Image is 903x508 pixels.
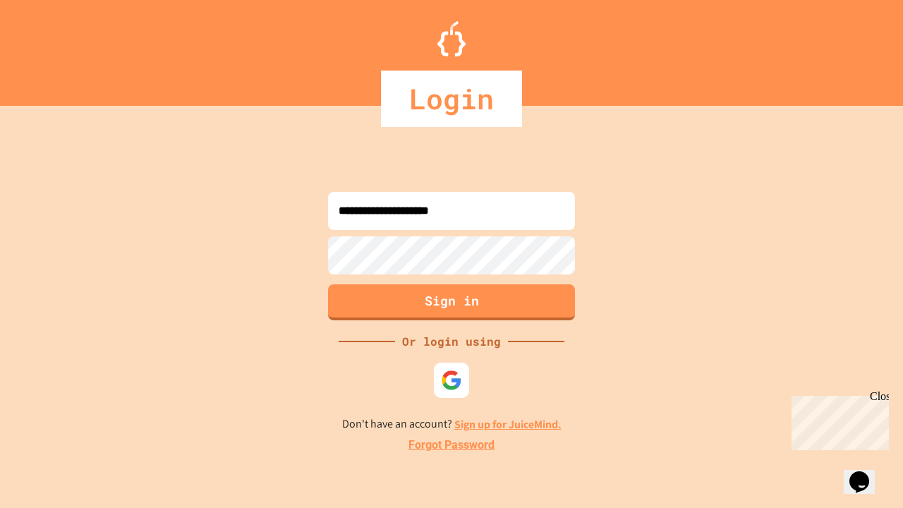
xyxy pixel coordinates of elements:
p: Don't have an account? [342,416,562,433]
img: Logo.svg [437,21,466,56]
button: Sign in [328,284,575,320]
a: Sign up for JuiceMind. [454,417,562,432]
a: Forgot Password [408,437,495,454]
iframe: chat widget [844,452,889,494]
iframe: chat widget [786,390,889,450]
div: Or login using [395,333,508,350]
img: google-icon.svg [441,370,462,391]
div: Login [381,71,522,127]
div: Chat with us now!Close [6,6,97,90]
